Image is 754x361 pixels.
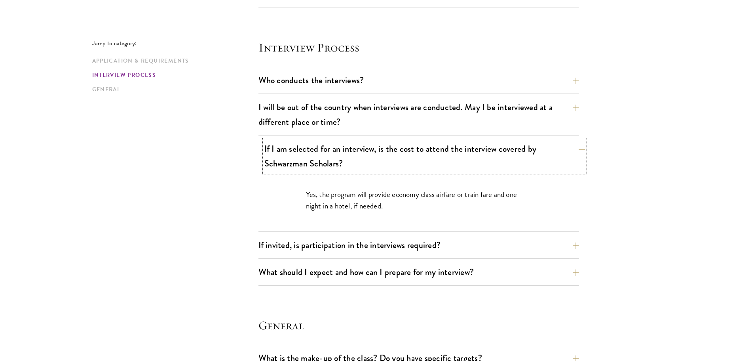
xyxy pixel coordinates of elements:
[258,98,579,131] button: I will be out of the country when interviews are conducted. May I be interviewed at a different p...
[264,140,585,172] button: If I am selected for an interview, is the cost to attend the interview covered by Schwarzman Scho...
[258,317,579,333] h4: General
[92,40,258,47] p: Jump to category:
[92,57,254,65] a: Application & Requirements
[92,85,254,94] a: General
[258,71,579,89] button: Who conducts the interviews?
[258,236,579,254] button: If invited, is participation in the interviews required?
[306,189,532,212] p: Yes, the program will provide economy class airfare or train fare and one night in a hotel, if ne...
[258,40,579,55] h4: Interview Process
[92,71,254,79] a: Interview Process
[258,263,579,281] button: What should I expect and how can I prepare for my interview?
